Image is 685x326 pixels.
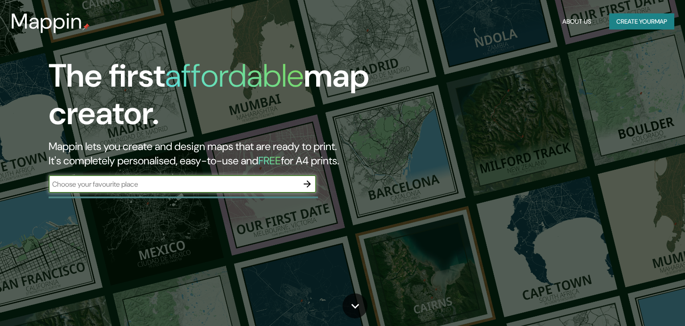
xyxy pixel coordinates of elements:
[258,154,281,167] h5: FREE
[559,13,595,30] button: About Us
[49,139,391,168] h2: Mappin lets you create and design maps that are ready to print. It's completely personalised, eas...
[11,9,83,34] h3: Mappin
[49,57,391,139] h1: The first map creator.
[609,13,674,30] button: Create yourmap
[49,179,298,189] input: Choose your favourite place
[165,55,304,96] h1: affordable
[83,23,90,30] img: mappin-pin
